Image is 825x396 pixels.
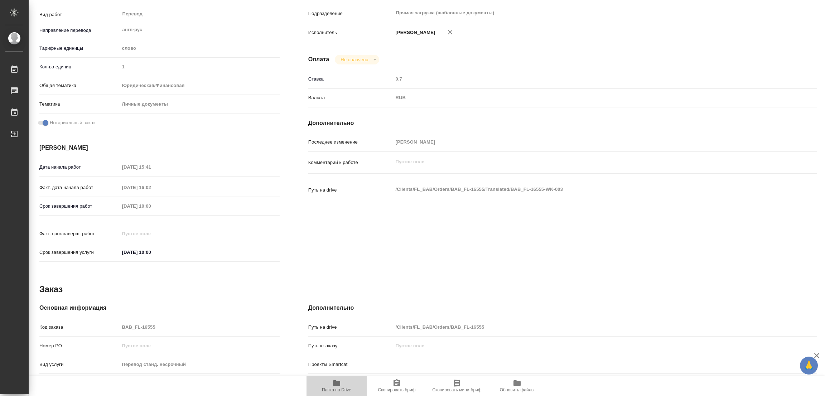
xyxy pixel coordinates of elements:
p: Тарифные единицы [39,45,120,52]
p: Подразделение [308,10,393,17]
input: ✎ Введи что-нибудь [120,247,182,257]
span: Скопировать бриф [378,387,415,392]
p: Путь на drive [308,187,393,194]
button: Скопировать бриф [367,376,427,396]
p: Код заказа [39,324,120,331]
h4: Основная информация [39,304,280,312]
button: Обновить файлы [487,376,547,396]
p: Путь к заказу [308,342,393,349]
input: Пустое поле [120,228,182,239]
p: Последнее изменение [308,139,393,146]
button: Скопировать мини-бриф [427,376,487,396]
input: Пустое поле [393,137,775,147]
p: Вид работ [39,11,120,18]
div: Юридическая/Финансовая [120,79,280,92]
span: Нотариальный заказ [50,119,95,126]
span: 🙏 [803,358,815,373]
p: Путь на drive [308,324,393,331]
input: Пустое поле [393,341,775,351]
input: Пустое поле [393,74,775,84]
input: Пустое поле [120,359,280,370]
h4: [PERSON_NAME] [39,144,280,152]
div: слово [120,42,280,54]
h4: Дополнительно [308,119,817,127]
p: [PERSON_NAME] [393,29,435,36]
button: Папка на Drive [307,376,367,396]
div: Личные документы [120,98,280,110]
span: Обновить файлы [500,387,535,392]
div: Не оплачена [335,55,379,64]
p: Номер РО [39,342,120,349]
h4: Оплата [308,55,329,64]
p: Вид услуги [39,361,120,368]
p: Срок завершения работ [39,203,120,210]
input: Пустое поле [120,182,182,193]
button: 🙏 [800,357,818,375]
p: Факт. дата начала работ [39,184,120,191]
p: Тематика [39,101,120,108]
span: Скопировать мини-бриф [432,387,481,392]
textarea: /Clients/FL_BAB/Orders/BAB_FL-16555/Translated/BAB_FL-16555-WK-003 [393,183,775,195]
p: Направление перевода [39,27,120,34]
button: Не оплачена [338,57,370,63]
p: Срок завершения услуги [39,249,120,256]
p: Факт. срок заверш. работ [39,230,120,237]
p: Комментарий к работе [308,159,393,166]
input: Пустое поле [120,341,280,351]
span: Папка на Drive [322,387,351,392]
input: Пустое поле [393,322,775,332]
input: Пустое поле [120,62,280,72]
p: Кол-во единиц [39,63,120,71]
input: Пустое поле [120,162,182,172]
p: Валюта [308,94,393,101]
p: Исполнитель [308,29,393,36]
h4: Дополнительно [308,304,817,312]
input: Пустое поле [120,322,280,332]
p: Общая тематика [39,82,120,89]
h2: Заказ [39,284,63,295]
div: RUB [393,92,775,104]
p: Дата начала работ [39,164,120,171]
button: Удалить исполнителя [442,24,458,40]
p: Ставка [308,76,393,83]
input: Пустое поле [120,201,182,211]
p: Проекты Smartcat [308,361,393,368]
